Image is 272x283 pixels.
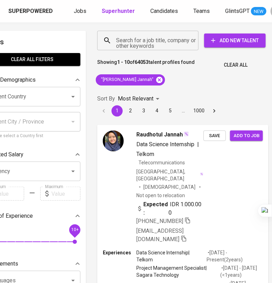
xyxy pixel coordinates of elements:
div: Superpowered [8,7,53,15]
button: page 1 [112,105,123,117]
nav: pagination navigation [97,105,221,117]
span: 10+ [71,228,78,232]
button: Clear All [221,59,250,72]
p: Not open to relocation [136,192,185,199]
p: • [DATE] - [DATE] ( <1 years ) [220,265,263,278]
span: Add to job [234,132,259,140]
p: • [DATE] - Present ( 2 years ) [207,249,263,263]
span: [DEMOGRAPHIC_DATA] [143,184,196,191]
button: Go to next page [209,105,220,117]
div: [GEOGRAPHIC_DATA], [GEOGRAPHIC_DATA] [136,168,203,182]
button: Add New Talent [204,33,266,47]
span: [PHONE_NUMBER] [136,218,183,224]
span: Data Science Internship [136,141,194,148]
a: Jobs [74,7,88,16]
p: Project Management Specialist | Sagara Technology [136,265,220,278]
b: 1 - 10 [117,59,130,65]
p: Most Relevant [118,95,153,103]
span: Save [207,132,222,140]
img: 97ae64cf5568107b3c27d872172e4202.jpeg [103,131,124,151]
button: Save [203,131,226,141]
p: Experiences [103,249,136,256]
button: Open [68,92,78,102]
a: GlintsGPT NEW [225,7,266,16]
a: Superhunter [102,7,136,16]
button: Open [68,166,78,176]
div: Most Relevant [118,92,162,105]
span: "[PERSON_NAME] Jannah" [96,76,158,83]
span: Teams [193,8,210,14]
button: Add to job [230,131,263,141]
span: Clear All [224,61,248,69]
span: Jobs [74,8,86,14]
b: 64053 [135,59,149,65]
div: … [178,107,189,114]
div: "[PERSON_NAME] Jannah" [96,74,165,85]
span: Candidates [150,8,178,14]
b: Superhunter [102,8,135,14]
p: Sort By [97,95,115,103]
input: Value [51,187,80,201]
button: Go to page 3 [138,105,149,117]
button: Go to page 5 [165,105,176,117]
span: | [197,140,199,149]
span: [EMAIL_ADDRESS][DOMAIN_NAME] [136,228,184,243]
span: Telkom [136,151,154,157]
span: Raudhotul Jannah [136,131,183,139]
a: Superpowered [8,7,54,15]
div: IDR 1.000.000 [136,200,203,217]
span: Add New Talent [210,36,260,45]
img: magic_wand.svg [200,172,203,176]
button: Go to page 2 [125,105,136,117]
button: Go to page 4 [151,105,163,117]
b: Expected: [143,200,169,217]
span: NEW [251,8,266,15]
p: Showing of talent profiles found [97,59,195,72]
p: Data Science Internship | Telkom [136,249,207,263]
a: Candidates [150,7,179,16]
img: magic_wand.svg [184,131,189,137]
button: Go to page 1000 [191,105,207,117]
span: GlintsGPT [225,8,250,14]
a: Teams [193,7,211,16]
span: Telecommunications [138,160,185,165]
